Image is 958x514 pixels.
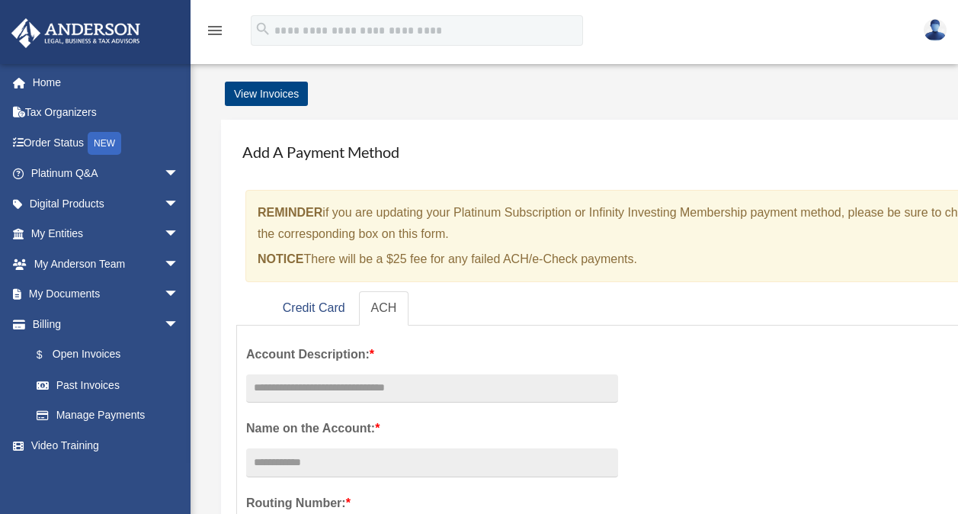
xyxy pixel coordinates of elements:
a: menu [206,27,224,40]
span: arrow_drop_down [164,249,194,280]
a: Video Training [11,430,202,461]
a: My Documentsarrow_drop_down [11,279,202,310]
a: $Open Invoices [21,339,202,371]
label: Account Description: [246,344,618,365]
a: View Invoices [225,82,308,106]
strong: NOTICE [258,252,303,265]
label: Name on the Account: [246,418,618,439]
span: arrow_drop_down [164,159,194,190]
a: ACH [359,291,409,326]
a: My Anderson Teamarrow_drop_down [11,249,202,279]
a: Order StatusNEW [11,127,202,159]
label: Routing Number: [246,493,618,514]
a: Digital Productsarrow_drop_down [11,188,202,219]
i: search [255,21,271,37]
img: User Pic [924,19,947,41]
div: NEW [88,132,121,155]
span: arrow_drop_down [164,309,194,340]
a: Past Invoices [21,370,202,400]
strong: REMINDER [258,206,322,219]
span: arrow_drop_down [164,188,194,220]
span: arrow_drop_down [164,279,194,310]
span: arrow_drop_down [164,219,194,250]
a: Home [11,67,202,98]
a: My Entitiesarrow_drop_down [11,219,202,249]
a: Platinum Q&Aarrow_drop_down [11,159,202,189]
a: Billingarrow_drop_down [11,309,202,339]
span: $ [45,345,53,365]
i: menu [206,21,224,40]
a: Credit Card [271,291,357,326]
a: Tax Organizers [11,98,202,128]
a: Manage Payments [21,400,194,431]
img: Anderson Advisors Platinum Portal [7,18,145,48]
